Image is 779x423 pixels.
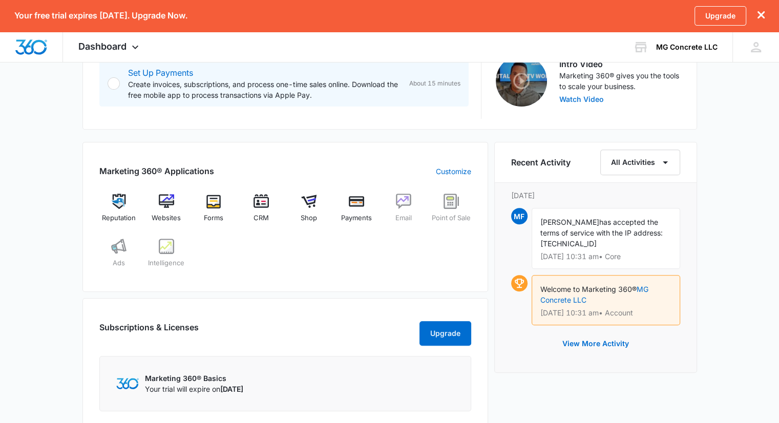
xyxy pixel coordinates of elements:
[511,156,571,168] h6: Recent Activity
[409,79,460,88] span: About 15 minutes
[511,208,528,224] span: mf
[99,239,139,276] a: Ads
[289,194,329,230] a: Shop
[254,213,269,223] span: CRM
[540,285,637,293] span: Welcome to Marketing 360®
[99,194,139,230] a: Reputation
[559,96,604,103] button: Watch Video
[600,150,680,175] button: All Activities
[384,194,424,230] a: Email
[436,166,471,177] a: Customize
[432,194,471,230] a: Point of Sale
[656,43,718,51] div: account name
[99,321,199,342] h2: Subscriptions & Licenses
[559,58,680,70] h3: Intro Video
[301,213,317,223] span: Shop
[511,190,680,201] p: [DATE]
[419,321,471,346] button: Upgrade
[496,55,547,107] img: Intro Video
[14,11,187,20] p: Your free trial expires [DATE]. Upgrade Now.
[242,194,281,230] a: CRM
[145,373,243,384] p: Marketing 360® Basics
[99,165,214,177] h2: Marketing 360® Applications
[694,6,746,26] a: Upgrade
[148,258,184,268] span: Intelligence
[145,384,243,394] p: Your trial will expire on
[146,194,186,230] a: Websites
[78,41,127,52] span: Dashboard
[204,213,223,223] span: Forms
[540,253,671,260] p: [DATE] 10:31 am • Core
[116,378,139,389] img: Marketing 360 Logo
[552,331,639,356] button: View More Activity
[113,258,125,268] span: Ads
[220,385,243,393] span: [DATE]
[540,309,671,316] p: [DATE] 10:31 am • Account
[152,213,181,223] span: Websites
[341,213,372,223] span: Payments
[63,32,157,62] div: Dashboard
[540,218,663,237] span: has accepted the terms of service with the IP address:
[128,79,401,100] p: Create invoices, subscriptions, and process one-time sales online. Download the free mobile app t...
[757,11,765,20] button: dismiss this dialog
[336,194,376,230] a: Payments
[540,218,599,226] span: [PERSON_NAME]
[395,213,412,223] span: Email
[194,194,234,230] a: Forms
[146,239,186,276] a: Intelligence
[540,239,597,248] span: [TECHNICAL_ID]
[102,213,136,223] span: Reputation
[559,70,680,92] p: Marketing 360® gives you the tools to scale your business.
[128,68,193,78] a: Set Up Payments
[432,213,471,223] span: Point of Sale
